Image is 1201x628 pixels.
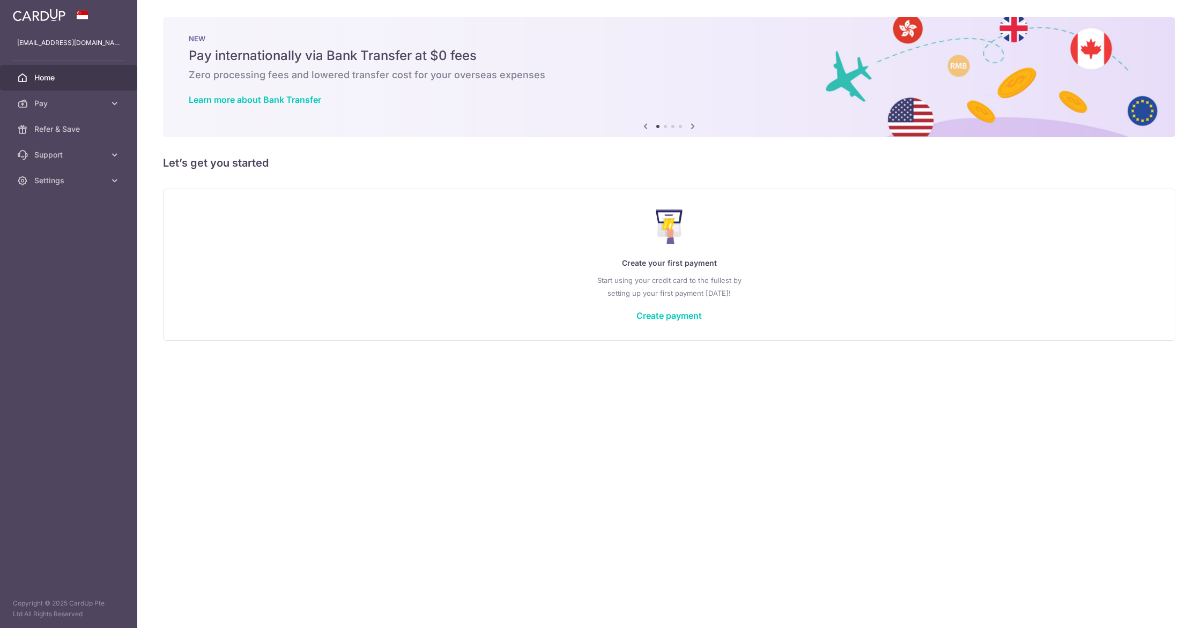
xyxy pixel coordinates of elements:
[163,17,1175,137] img: Bank transfer banner
[189,69,1150,81] h6: Zero processing fees and lowered transfer cost for your overseas expenses
[34,175,105,186] span: Settings
[185,274,1153,300] p: Start using your credit card to the fullest by setting up your first payment [DATE]!
[34,98,105,109] span: Pay
[17,38,120,48] p: [EMAIL_ADDRESS][DOMAIN_NAME]
[636,310,702,321] a: Create payment
[34,124,105,134] span: Refer & Save
[656,210,683,244] img: Make Payment
[13,9,65,21] img: CardUp
[34,149,105,160] span: Support
[189,47,1150,64] h5: Pay internationally via Bank Transfer at $0 fees
[34,72,105,83] span: Home
[189,94,321,105] a: Learn more about Bank Transfer
[163,154,1175,171] h5: Let’s get you started
[185,257,1153,270] p: Create your first payment
[189,34,1150,43] p: NEW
